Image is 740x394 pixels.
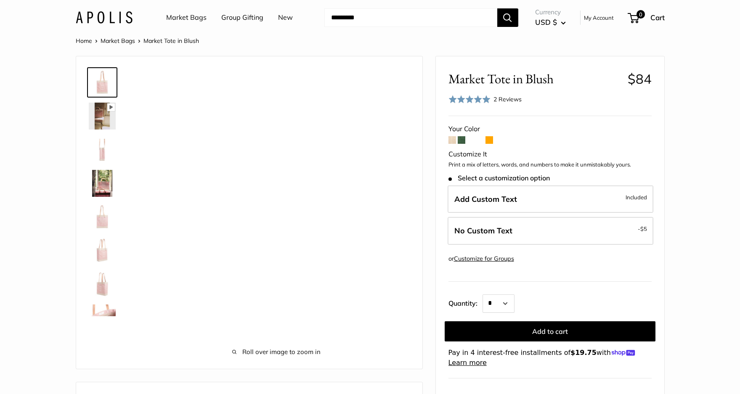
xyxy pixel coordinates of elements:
button: USD $ [535,16,566,29]
img: Market Tote in Blush [89,69,116,96]
span: Currency [535,6,566,18]
img: Market Tote in Blush [89,237,116,264]
a: Home [76,37,92,45]
span: Market Tote in Blush [448,71,621,87]
label: Add Custom Text [448,185,653,213]
div: Your Color [448,123,652,135]
span: Select a customization option [448,174,550,182]
p: Print a mix of letters, words, and numbers to make it unmistakably yours. [448,161,652,169]
img: Market Tote in Blush [89,271,116,298]
nav: Breadcrumb [76,35,199,46]
img: Market Tote in Blush [89,304,116,331]
a: Market Tote in Blush [87,168,117,198]
a: New [278,11,293,24]
a: description_Seal of authenticity printed on the backside of every bag. [87,202,117,232]
span: Roll over image to zoom in [143,346,410,358]
label: Quantity: [448,292,483,313]
a: Market Tote in Blush [87,303,117,333]
button: Search [497,8,518,27]
img: Market Tote in Blush [89,170,116,197]
a: Customize for Groups [454,255,514,262]
input: Search... [324,8,497,27]
div: Customize It [448,148,652,161]
a: Market Tote in Blush [87,269,117,299]
span: 0 [636,10,645,19]
a: Market Tote in Blush [87,101,117,131]
a: 0 Cart [629,11,665,24]
a: Market Bags [101,37,135,45]
span: 2 Reviews [493,95,522,103]
span: Included [626,192,647,202]
img: description_Seal of authenticity printed on the backside of every bag. [89,204,116,230]
span: $84 [628,71,652,87]
img: Market Tote in Blush [89,136,116,163]
a: Market Tote in Blush [87,235,117,266]
span: Cart [650,13,665,22]
span: USD $ [535,18,557,26]
span: Add Custom Text [454,194,517,204]
span: Market Tote in Blush [143,37,199,45]
a: Market Tote in Blush [87,67,117,98]
img: Market Tote in Blush [89,103,116,130]
a: Market Bags [166,11,207,24]
a: My Account [584,13,614,23]
label: Leave Blank [448,217,653,245]
span: - [638,224,647,234]
button: Add to cart [445,321,655,341]
a: Market Tote in Blush [87,135,117,165]
img: Apolis [76,11,133,24]
span: No Custom Text [454,226,512,235]
span: $5 [640,225,647,232]
div: or [448,253,514,264]
a: Group Gifting [221,11,263,24]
